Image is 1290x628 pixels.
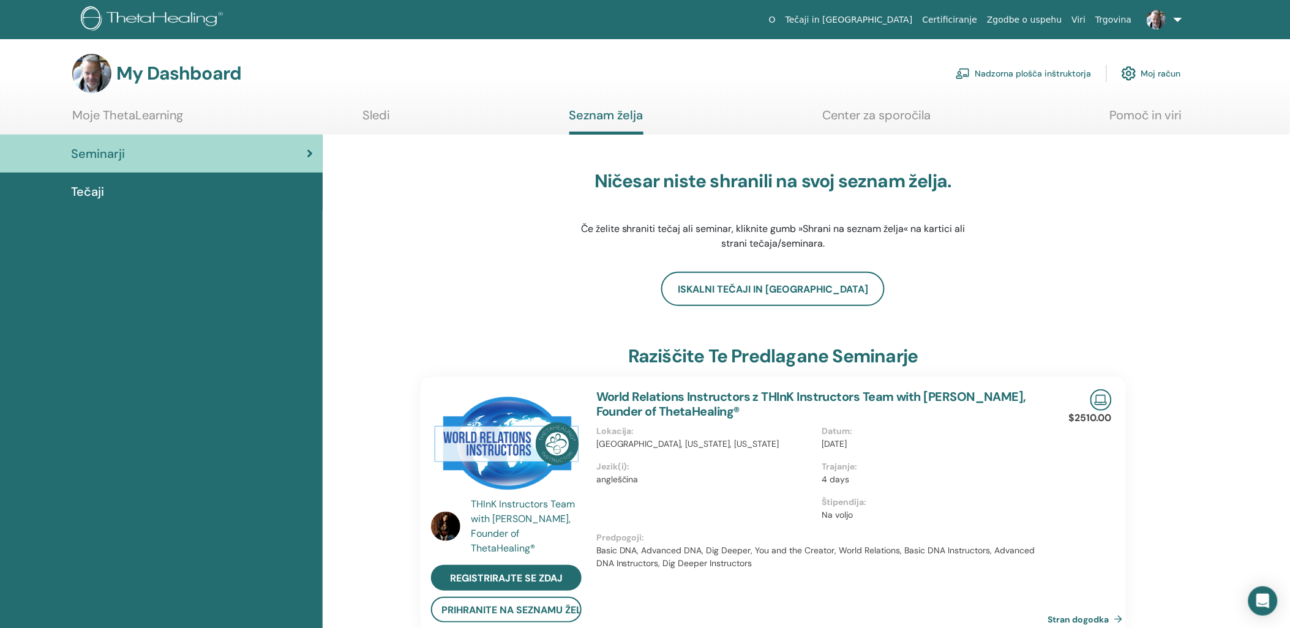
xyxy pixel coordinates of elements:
[822,108,931,132] a: Center za sporočila
[596,425,815,438] p: Lokacija :
[450,572,563,585] span: registrirajte se zdaj
[1122,63,1136,84] img: cog.svg
[822,425,1041,438] p: Datum :
[822,509,1041,521] p: Na voljo
[1248,586,1278,616] div: Open Intercom Messenger
[1110,108,1182,132] a: Pomoč in viri
[71,144,125,163] span: Seminarji
[822,460,1041,473] p: Trajanje :
[431,565,582,591] a: registrirajte se zdaj
[596,389,1027,419] a: World Relations Instructors z THInK Instructors Team with [PERSON_NAME], Founder of ThetaHealing®
[580,222,966,251] p: Če želite shraniti tečaj ali seminar, kliknite gumb »Shrani na seznam želja« na kartici ali stran...
[764,9,781,31] a: O
[1090,389,1112,411] img: Live Online Seminar
[569,108,643,135] a: Seznam želja
[72,54,111,93] img: default.jpg
[661,272,885,306] a: Iskalni tečaji in [GEOGRAPHIC_DATA]
[596,531,1048,544] p: Predpogoji :
[362,108,390,132] a: Sledi
[982,9,1067,31] a: Zgodbe o uspehu
[431,597,582,622] button: Prihranite na seznamu želja
[116,62,241,84] h3: My Dashboard
[1122,60,1181,87] a: Moj račun
[956,60,1092,87] a: Nadzorna plošča inštruktorja
[628,345,918,367] h3: Raziščite te predlagane seminarje
[1067,9,1091,31] a: Viri
[71,182,104,201] span: Tečaji
[1069,411,1112,425] p: $2510.00
[822,473,1041,486] p: 4 days
[918,9,983,31] a: Certificiranje
[822,496,1041,509] p: Štipendija :
[431,512,460,541] img: default.jpg
[596,460,815,473] p: Jezik(i) :
[1090,9,1136,31] a: Trgovina
[596,438,815,450] p: [GEOGRAPHIC_DATA], [US_STATE], [US_STATE]
[72,108,183,132] a: Moje ThetaLearning
[956,68,970,79] img: chalkboard-teacher.svg
[596,473,815,486] p: angleščina
[781,9,918,31] a: Tečaji in [GEOGRAPHIC_DATA]
[471,497,584,556] a: THInK Instructors Team with [PERSON_NAME], Founder of ThetaHealing®
[1147,10,1166,29] img: default.jpg
[822,438,1041,450] p: [DATE]
[580,170,966,192] h3: Ničesar niste shranili na svoj seznam želja.
[81,6,227,34] img: logo.png
[596,544,1048,570] p: Basic DNA, Advanced DNA, Dig Deeper, You and the Creator, World Relations, Basic DNA Instructors,...
[431,389,582,501] img: World Relations Instructors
